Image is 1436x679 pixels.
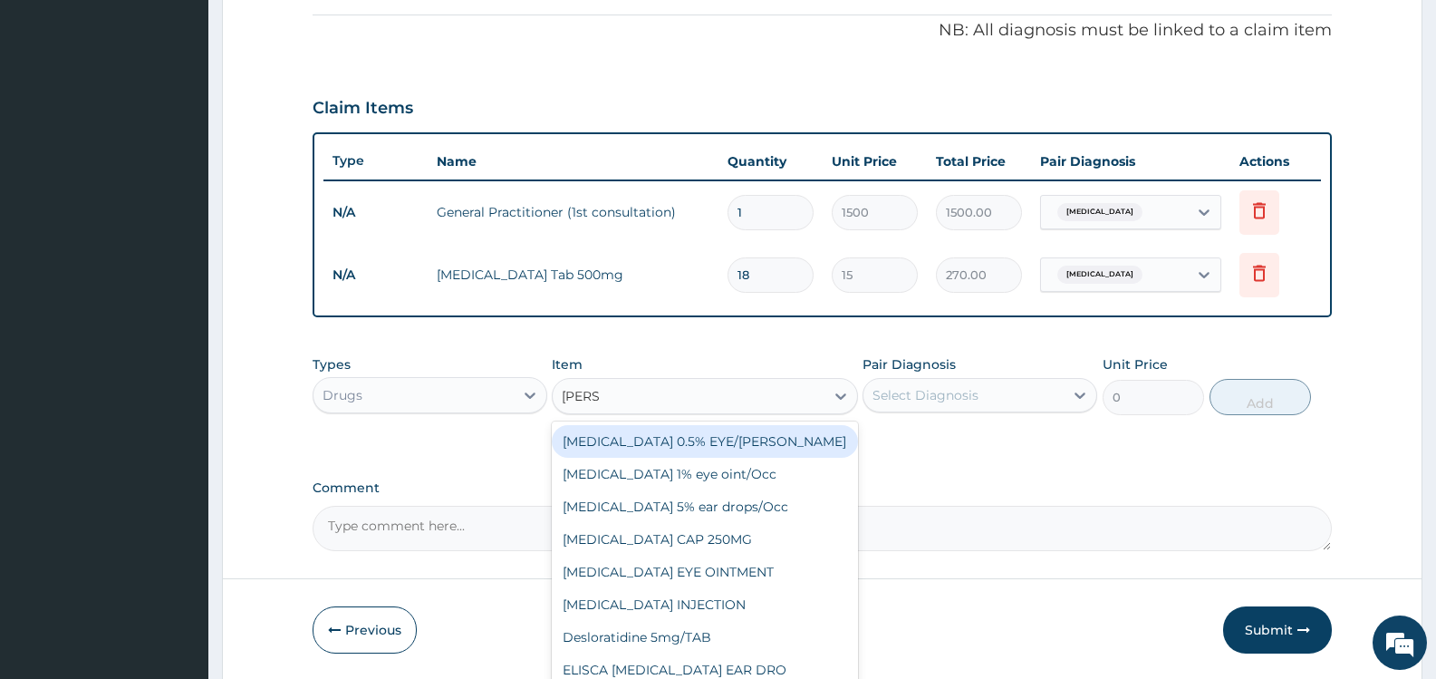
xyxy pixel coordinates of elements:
div: [MEDICAL_DATA] CAP 250MG [552,523,857,556]
button: Previous [313,606,417,654]
th: Pair Diagnosis [1031,143,1230,179]
label: Pair Diagnosis [863,355,956,373]
th: Quantity [718,143,823,179]
td: N/A [323,196,428,229]
textarea: Type your message and hit 'Enter' [9,471,345,535]
div: Minimize live chat window [297,9,341,53]
th: Unit Price [823,143,927,179]
th: Actions [1230,143,1321,179]
div: Select Diagnosis [872,386,978,404]
button: Submit [1223,606,1332,654]
th: Type [323,144,428,178]
label: Comment [313,480,1332,496]
span: [MEDICAL_DATA] [1057,203,1142,221]
th: Name [428,143,718,179]
div: [MEDICAL_DATA] 1% eye oint/Occ [552,458,857,490]
th: Total Price [927,143,1031,179]
div: Desloratidine 5mg/TAB [552,621,857,654]
div: Chat with us now [94,102,304,125]
span: We're online! [105,217,250,400]
td: [MEDICAL_DATA] Tab 500mg [428,257,718,293]
button: Add [1210,379,1311,415]
label: Item [552,355,583,373]
img: d_794563401_company_1708531726252_794563401 [34,91,73,136]
label: Types [313,357,351,373]
p: NB: All diagnosis must be linked to a claim item [313,19,1332,43]
div: [MEDICAL_DATA] EYE OINTMENT [552,556,857,588]
td: N/A [323,258,428,292]
div: [MEDICAL_DATA] 0.5% EYE/[PERSON_NAME] [552,425,857,458]
h3: Claim Items [313,99,413,119]
td: General Practitioner (1st consultation) [428,194,718,230]
label: Unit Price [1103,355,1168,373]
span: [MEDICAL_DATA] [1057,266,1142,284]
div: [MEDICAL_DATA] 5% ear drops/Occ [552,490,857,523]
div: [MEDICAL_DATA] INJECTION [552,588,857,621]
div: Drugs [323,386,362,404]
